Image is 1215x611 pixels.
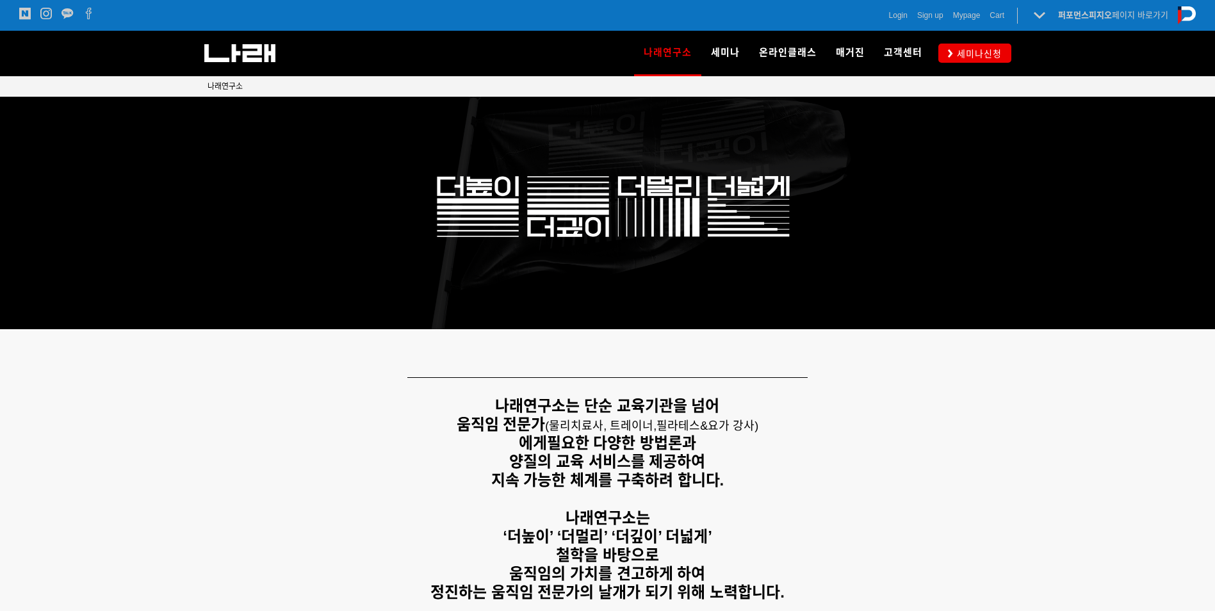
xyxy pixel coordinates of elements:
[634,31,701,76] a: 나래연구소
[503,528,712,545] strong: ‘더높이’ ‘더멀리’ ‘더깊이’ 더넓게’
[1058,10,1168,20] a: 퍼포먼스피지오페이지 바로가기
[545,420,656,432] span: (
[457,416,546,433] strong: 움직임 전문가
[566,509,650,526] strong: 나래연구소는
[509,565,705,582] strong: 움직임의 가치를 견고하게 하여
[759,47,817,58] span: 온라인클래스
[509,453,705,470] strong: 양질의 교육 서비스를 제공하여
[889,9,908,22] a: Login
[556,546,659,564] strong: 철학을 바탕으로
[884,47,922,58] span: 고객센터
[547,434,696,452] strong: 필요한 다양한 방법론과
[701,31,749,76] a: 세미나
[953,47,1002,60] span: 세미나신청
[549,420,656,432] span: 물리치료사, 트레이너,
[208,82,243,91] span: 나래연구소
[208,80,243,93] a: 나래연구소
[990,9,1004,22] a: Cart
[826,31,874,76] a: 매거진
[953,9,981,22] a: Mypage
[644,42,692,63] span: 나래연구소
[430,583,785,601] strong: 정진하는 움직임 전문가의 날개가 되기 위해 노력합니다.
[519,434,547,452] strong: 에게
[749,31,826,76] a: 온라인클래스
[495,397,719,414] strong: 나래연구소는 단순 교육기관을 넘어
[917,9,943,22] a: Sign up
[874,31,932,76] a: 고객센터
[656,420,758,432] span: 필라테스&요가 강사)
[836,47,865,58] span: 매거진
[711,47,740,58] span: 세미나
[938,44,1011,62] a: 세미나신청
[491,471,724,489] strong: 지속 가능한 체계를 구축하려 합니다.
[1058,10,1112,20] strong: 퍼포먼스피지오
